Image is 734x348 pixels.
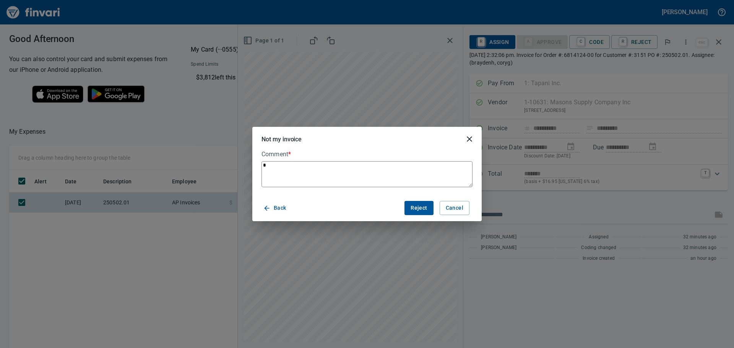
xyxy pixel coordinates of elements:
span: Reject [411,203,427,213]
h5: Not my invoice [261,135,302,143]
button: Reject [404,201,433,215]
label: Comment [261,151,473,157]
span: Cancel [446,203,463,213]
button: Back [261,201,289,215]
button: close [460,130,479,148]
span: Back [265,203,286,213]
button: Cancel [440,201,469,215]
